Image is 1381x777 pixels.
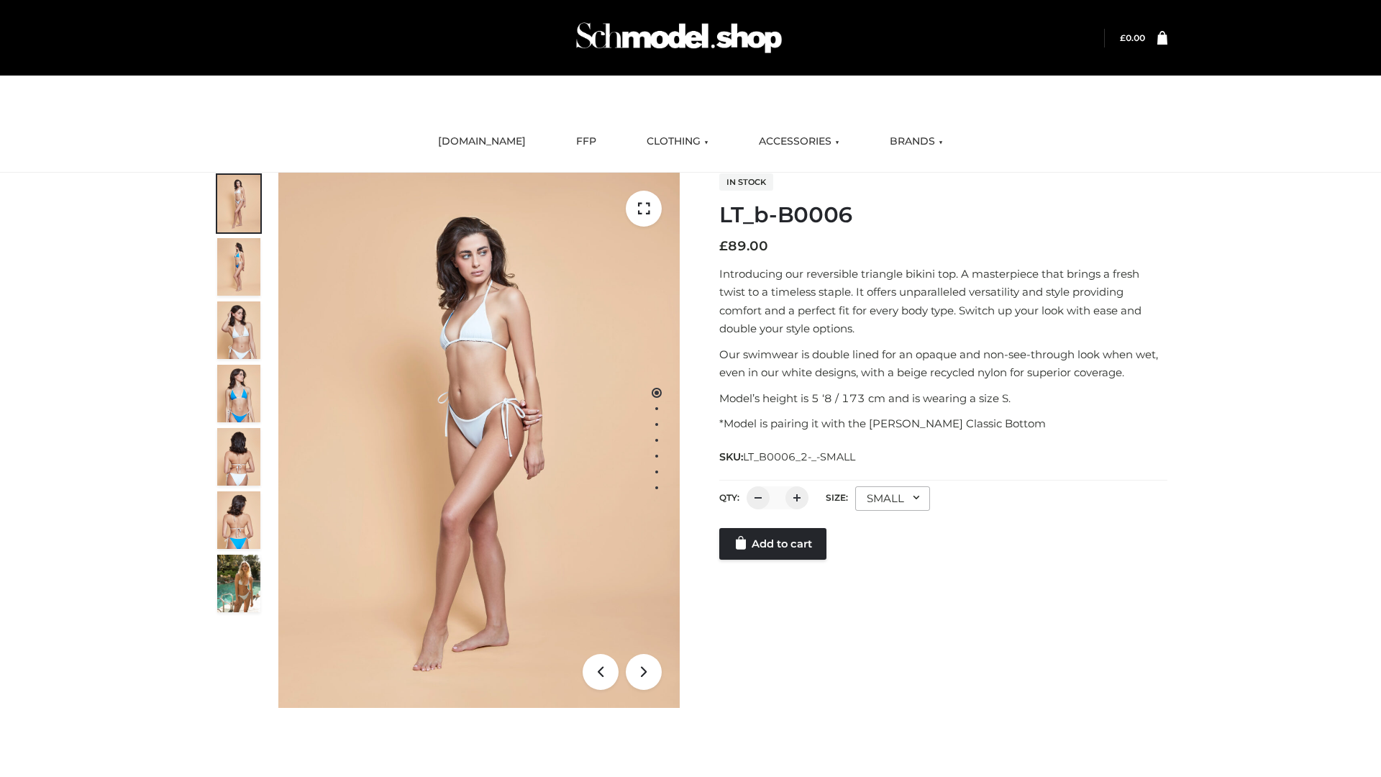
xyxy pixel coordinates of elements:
p: Introducing our reversible triangle bikini top. A masterpiece that brings a fresh twist to a time... [719,265,1167,338]
a: Add to cart [719,528,826,560]
span: £ [1120,32,1126,43]
img: ArielClassicBikiniTop_CloudNine_AzureSky_OW114ECO_4-scaled.jpg [217,365,260,422]
label: Size: [826,492,848,503]
img: ArielClassicBikiniTop_CloudNine_AzureSky_OW114ECO_3-scaled.jpg [217,301,260,359]
span: In stock [719,173,773,191]
p: Our swimwear is double lined for an opaque and non-see-through look when wet, even in our white d... [719,345,1167,382]
a: FFP [565,126,607,158]
img: ArielClassicBikiniTop_CloudNine_AzureSky_OW114ECO_7-scaled.jpg [217,428,260,486]
label: QTY: [719,492,739,503]
img: Schmodel Admin 964 [571,9,787,66]
p: *Model is pairing it with the [PERSON_NAME] Classic Bottom [719,414,1167,433]
span: SKU: [719,448,857,465]
img: ArielClassicBikiniTop_CloudNine_AzureSky_OW114ECO_2-scaled.jpg [217,238,260,296]
a: ACCESSORIES [748,126,850,158]
a: £0.00 [1120,32,1145,43]
span: LT_B0006_2-_-SMALL [743,450,855,463]
a: [DOMAIN_NAME] [427,126,537,158]
a: BRANDS [879,126,954,158]
img: Arieltop_CloudNine_AzureSky2.jpg [217,555,260,612]
a: CLOTHING [636,126,719,158]
div: SMALL [855,486,930,511]
p: Model’s height is 5 ‘8 / 173 cm and is wearing a size S. [719,389,1167,408]
img: ArielClassicBikiniTop_CloudNine_AzureSky_OW114ECO_8-scaled.jpg [217,491,260,549]
span: £ [719,238,728,254]
bdi: 0.00 [1120,32,1145,43]
img: ArielClassicBikiniTop_CloudNine_AzureSky_OW114ECO_1 [278,173,680,708]
h1: LT_b-B0006 [719,202,1167,228]
img: ArielClassicBikiniTop_CloudNine_AzureSky_OW114ECO_1-scaled.jpg [217,175,260,232]
bdi: 89.00 [719,238,768,254]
